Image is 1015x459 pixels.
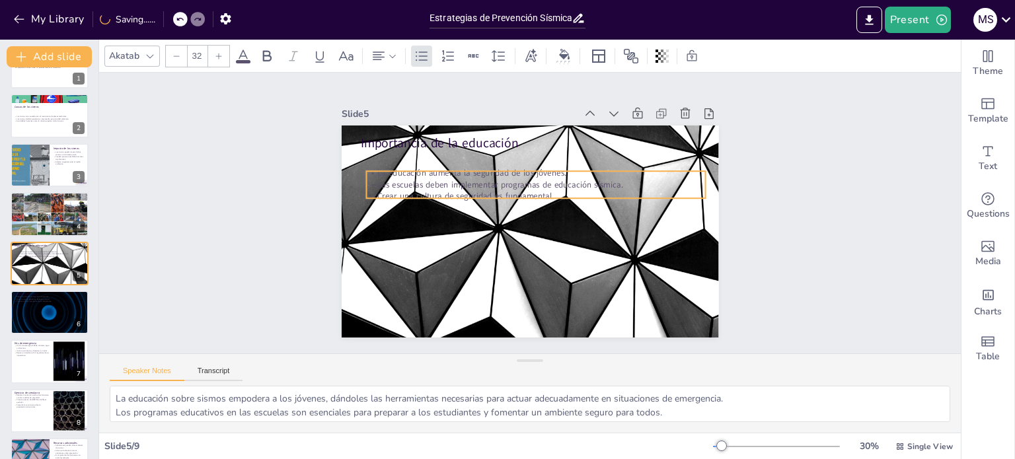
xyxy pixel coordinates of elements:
[521,46,541,67] div: Text effects
[430,9,572,28] input: Insert title
[15,298,85,300] p: Incluir rutas de [MEDICAL_DATA] es crucial.
[853,440,885,452] div: 30 %
[961,277,1014,325] div: Add charts and graphs
[15,194,85,198] p: Estrategias de prevención
[15,120,85,122] p: Actividades humanas como la minería pueden inducir sismos.
[54,160,85,165] p: Afectan negativamente al medio ambiente.
[974,304,1002,319] span: Charts
[961,182,1014,230] div: Get real-time input from your audience
[973,7,997,33] button: M S
[368,174,707,221] p: Crear una cultura de seguridad es fundamental.
[11,339,89,383] div: 7
[623,48,639,64] span: Position
[110,367,184,381] button: Speaker Notes
[15,341,50,345] p: Kits de emergencia
[15,394,50,398] p: Realizar simulacros ayuda a familiarizarse con las medidas de seguridad.
[15,118,85,120] p: Los sismos también pueden ser provocados por actividad volcánica.
[73,318,85,330] div: 6
[73,122,85,134] div: 2
[588,46,609,67] div: Layout
[73,269,85,281] div: 5
[15,202,85,205] p: Preparar kits de emergencia es vital.
[73,417,85,429] div: 8
[15,67,85,69] p: “La preparación salva vidas. Tú puedes marcar la diferencia.”
[15,390,50,394] p: Ejercicio de simulacro
[15,404,50,408] p: Fomenta la conciencia sobre la preparación ante sismos.
[73,368,85,380] div: 7
[856,7,882,33] button: Export to PowerPoint
[16,250,86,253] p: La educación aumenta la seguridad de los jóvenes.
[54,449,85,454] p: Sitios web ofrecen recursos educativos sobre prevención.
[11,242,89,285] div: 5
[15,199,85,202] p: Crear planes de [MEDICAL_DATA] es fundamental.
[15,243,85,247] p: Importancia de la educación
[110,386,950,422] textarea: La educación sobre sismos empodera a los jóvenes, dándoles las herramientas necesarias para actua...
[15,300,85,303] p: Practicar el plan regularmente es importante.
[15,398,50,403] p: Practicar planes de [MEDICAL_DATA] es esencial.
[352,88,587,125] div: Slide 5
[16,252,86,255] p: Las escuelas deben implementar programas de educación sísmica.
[11,94,89,137] div: 2
[104,440,713,452] div: Slide 5 / 9
[961,135,1014,182] div: Add text boxes
[15,105,85,109] p: Causas de los sismos
[11,192,89,236] div: 4
[54,441,85,445] p: Recursos adicionales
[961,325,1014,372] div: Add a table
[73,171,85,183] div: 3
[15,345,50,349] p: Un kit de emergencia debe contener agua y alimentos.
[979,159,997,174] span: Text
[967,207,1010,221] span: Questions
[554,49,574,63] div: Background color
[961,230,1014,277] div: Add images, graphics, shapes or video
[54,444,85,449] p: Aplicaciones pueden ofrecer alertas de sismos.
[11,291,89,334] div: 6
[11,389,89,433] div: 8
[961,87,1014,135] div: Add ready made slides
[369,162,708,209] p: Las escuelas deben implementar programas de educación sísmica.
[968,112,1008,126] span: Template
[15,352,50,357] p: Revisar y actualizar el kit regularmente es importante.
[15,115,85,118] p: Los sismos son causados por el movimiento de placas tectónicas.
[961,40,1014,87] div: Change the overall theme
[16,255,86,258] p: Crear una cultura de seguridad es fundamental.
[976,349,1000,364] span: Table
[973,8,997,32] div: M S
[106,47,142,65] div: Akatab
[15,349,50,352] p: Incluir una linterna y baterías es crucial.
[184,367,243,381] button: Transcript
[54,151,85,155] p: Los sismos pueden causar daños severos a la infraestructura.
[975,254,1001,269] span: Media
[54,155,85,160] p: Pueden provocar pérdidas humanas significativas.
[11,45,89,88] div: 1
[100,13,155,26] div: Saving......
[54,454,85,459] p: Es importante familiarizarse con estas tecnologías.
[15,293,85,297] p: Planificación familiar
[11,143,89,187] div: 3
[367,117,707,170] p: Importancia de la educación
[10,9,90,30] button: My Library
[15,197,85,200] p: La educación es clave para la prevención de sismos.
[54,147,85,151] p: Impacto de los sismos
[973,64,1003,79] span: Theme
[7,46,92,67] button: Add slide
[371,151,710,197] p: La educación aumenta la seguridad de los jóvenes.
[885,7,951,33] button: Present
[907,441,953,452] span: Single View
[73,221,85,232] div: 4
[73,73,85,85] div: 1
[15,295,85,298] p: Tener un plan de emergencia es esencial.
